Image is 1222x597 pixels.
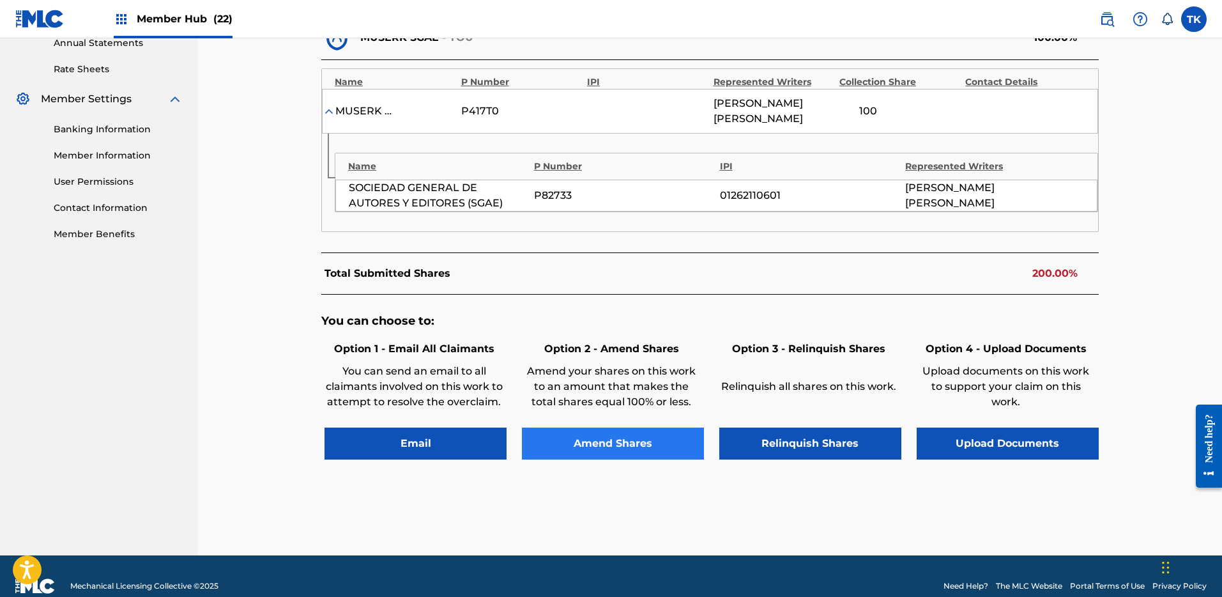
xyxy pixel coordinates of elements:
div: P Number [461,75,581,89]
span: (22) [213,13,233,25]
img: Member Settings [15,91,31,107]
a: Member Information [54,149,183,162]
a: Portal Terms of Use [1070,580,1145,592]
div: Notifications [1161,13,1173,26]
div: SOCIEDAD GENERAL DE AUTORES Y EDITORES (SGAE) [349,180,528,211]
p: Amend your shares on this work to an amount that makes the total shares equal 100% or less. [522,364,701,410]
div: Collection Share [839,75,959,89]
div: P Number [534,160,714,173]
h6: Option 3 - Relinquish Shares [719,341,898,357]
div: IPI [587,75,706,89]
img: expand [167,91,183,107]
a: Member Benefits [54,228,183,241]
img: logo [15,578,55,594]
h6: Option 4 - Upload Documents [917,341,1096,357]
a: The MLC Website [996,580,1062,592]
div: Represented Writers [905,160,1085,173]
h6: Option 2 - Amend Shares [522,341,701,357]
span: [PERSON_NAME] [PERSON_NAME] [714,96,833,127]
a: Privacy Policy [1152,580,1207,592]
a: Need Help? [943,580,988,592]
span: Mechanical Licensing Collective © 2025 [70,580,218,592]
a: Public Search [1094,6,1120,32]
h6: Option 1 - Email All Claimants [325,341,503,357]
button: Amend Shares [522,428,704,460]
a: Contact Information [54,201,183,215]
div: Help [1127,6,1153,32]
div: Name [348,160,528,173]
p: You can send an email to all claimants involved on this work to attempt to resolve the overclaim. [325,364,503,410]
iframe: Chat Widget [1158,536,1222,597]
div: P82733 [534,188,713,203]
button: Upload Documents [917,428,1099,460]
img: expand-cell-toggle [323,105,335,118]
div: User Menu [1181,6,1207,32]
a: Rate Sheets [54,63,183,76]
span: Member Settings [41,91,132,107]
div: 01262110601 [720,188,899,203]
img: MLC Logo [15,10,65,28]
p: Total Submitted Shares [325,266,450,281]
p: Upload documents on this work to support your claim on this work. [917,364,1096,410]
iframe: Resource Center [1186,395,1222,498]
div: Represented Writers [714,75,833,89]
p: 200.00% [1032,266,1078,281]
span: Member Hub [137,12,233,26]
div: Contact Details [965,75,1085,89]
img: Top Rightsholders [114,12,129,27]
a: Banking Information [54,123,183,136]
p: Relinquish all shares on this work. [719,379,898,394]
button: Email [325,428,507,460]
div: Name [335,75,454,89]
button: Relinquish Shares [719,428,901,460]
h5: You can choose to: [321,314,1099,329]
img: search [1099,12,1115,27]
img: help [1133,12,1148,27]
div: IPI [720,160,899,173]
span: [PERSON_NAME] [PERSON_NAME] [905,180,1084,211]
a: User Permissions [54,175,183,189]
div: Drag [1162,548,1170,587]
a: Annual Statements [54,36,183,50]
